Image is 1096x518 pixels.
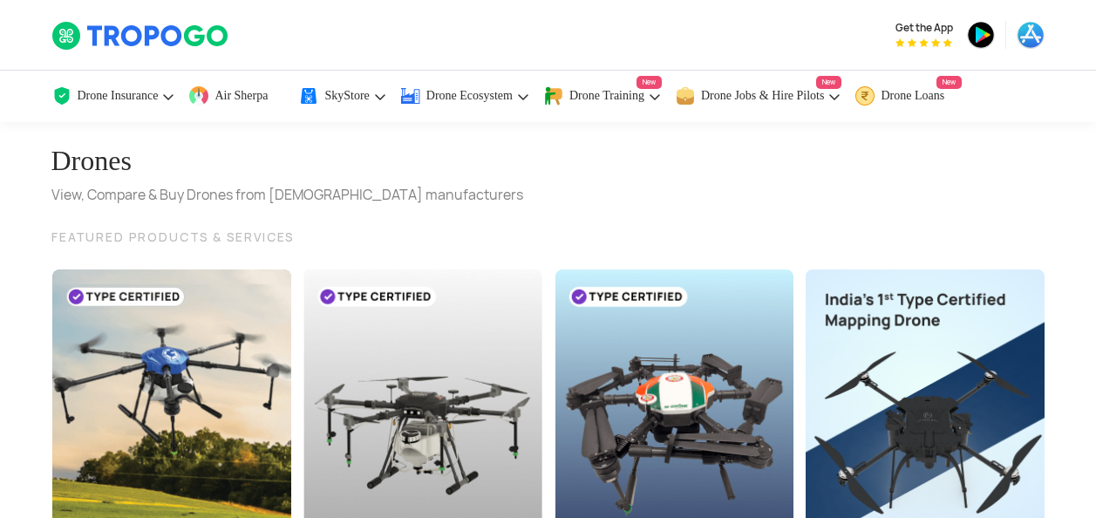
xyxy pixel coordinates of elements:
[400,71,530,122] a: Drone Ecosystem
[51,71,176,122] a: Drone Insurance
[426,89,513,103] span: Drone Ecosystem
[51,185,523,206] div: View, Compare & Buy Drones from [DEMOGRAPHIC_DATA] manufacturers
[895,21,953,35] span: Get the App
[214,89,268,103] span: Air Sherpa
[51,21,230,51] img: TropoGo Logo
[324,89,369,103] span: SkyStore
[701,89,825,103] span: Drone Jobs & Hire Pilots
[78,89,159,103] span: Drone Insurance
[675,71,842,122] a: Drone Jobs & Hire PilotsNew
[298,71,386,122] a: SkyStore
[881,89,944,103] span: Drone Loans
[816,76,841,89] span: New
[543,71,662,122] a: Drone TrainingNew
[51,136,523,185] h1: Drones
[895,38,952,47] img: App Raking
[936,76,962,89] span: New
[188,71,285,122] a: Air Sherpa
[636,76,662,89] span: New
[569,89,644,103] span: Drone Training
[51,227,1045,248] div: FEATURED PRODUCTS & SERVICES
[854,71,962,122] a: Drone LoansNew
[967,21,995,49] img: ic_playstore.png
[1017,21,1045,49] img: ic_appstore.png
